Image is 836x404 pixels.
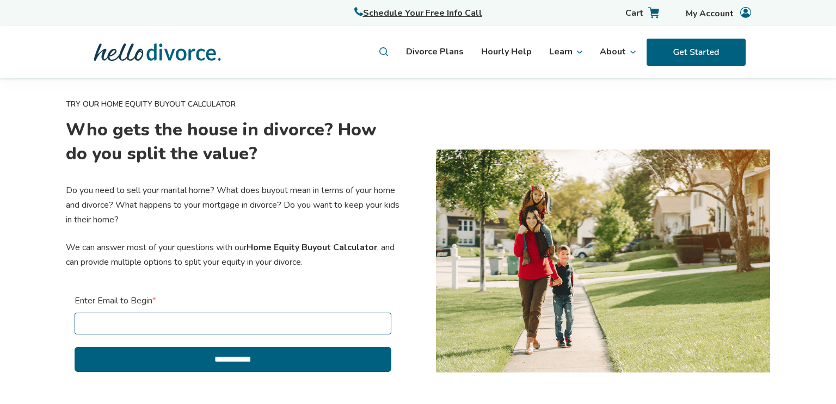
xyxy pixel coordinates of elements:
span: Cart [625,6,648,21]
span: My Account [686,7,738,21]
span: Enter Email to Begin [75,295,152,307]
h6: TRY OUR HOME EQUITY BUYOUT CALCULATOR [66,100,400,109]
p: Do you need to sell your marital home? What does buyout mean in terms of your home and divorce? W... [66,183,400,227]
li: About [593,40,642,64]
a: Divorce Plans [406,45,464,59]
li: Learn [543,40,589,64]
h1: Who gets the house in divorce? How do you split the value? [66,118,400,166]
a: Hourly Help [481,45,532,59]
p: We can answer most of your questions with our , and can provide multiple options to split your eq... [66,240,400,270]
a: Cart with 0 items [607,6,659,21]
img: home (1) [436,150,770,372]
img: Get Started [647,39,746,66]
a: Schedule Your Free Info Call [354,6,482,21]
a: Account [668,5,751,21]
span: Home Equity Buyout Calculator [247,241,377,253]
